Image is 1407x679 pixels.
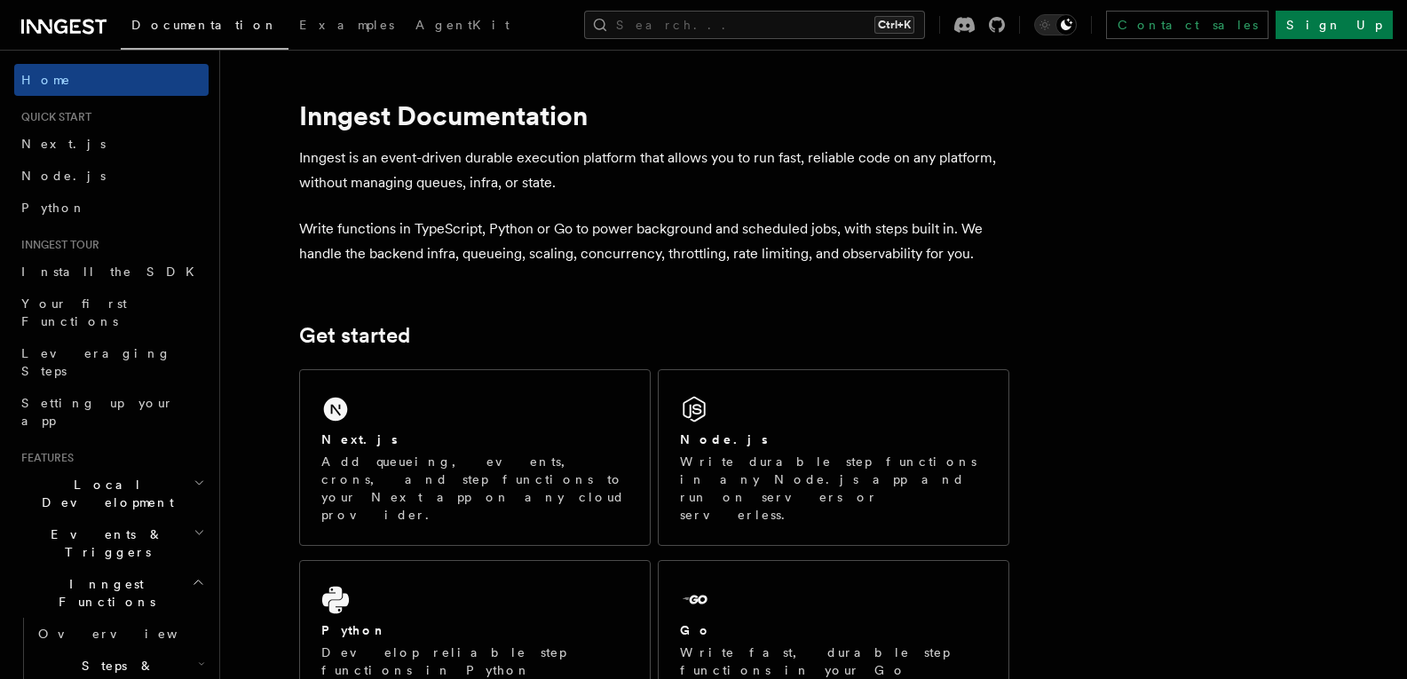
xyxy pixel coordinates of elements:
[21,346,171,378] span: Leveraging Steps
[38,627,221,641] span: Overview
[874,16,914,34] kbd: Ctrl+K
[21,264,205,279] span: Install the SDK
[21,169,106,183] span: Node.js
[14,192,209,224] a: Python
[14,469,209,518] button: Local Development
[14,387,209,437] a: Setting up your app
[21,201,86,215] span: Python
[299,323,410,348] a: Get started
[21,296,127,328] span: Your first Functions
[14,568,209,618] button: Inngest Functions
[14,128,209,160] a: Next.js
[31,618,209,650] a: Overview
[14,160,209,192] a: Node.js
[584,11,925,39] button: Search...Ctrl+K
[14,64,209,96] a: Home
[14,525,194,561] span: Events & Triggers
[14,518,209,568] button: Events & Triggers
[415,18,510,32] span: AgentKit
[21,137,106,151] span: Next.js
[658,369,1009,546] a: Node.jsWrite durable step functions in any Node.js app and run on servers or serverless.
[1106,11,1269,39] a: Contact sales
[680,453,987,524] p: Write durable step functions in any Node.js app and run on servers or serverless.
[299,99,1009,131] h1: Inngest Documentation
[1276,11,1393,39] a: Sign Up
[14,476,194,511] span: Local Development
[299,217,1009,266] p: Write functions in TypeScript, Python or Go to power background and scheduled jobs, with steps bu...
[121,5,289,50] a: Documentation
[405,5,520,48] a: AgentKit
[14,337,209,387] a: Leveraging Steps
[14,575,192,611] span: Inngest Functions
[289,5,405,48] a: Examples
[321,621,387,639] h2: Python
[14,451,74,465] span: Features
[21,71,71,89] span: Home
[321,453,628,524] p: Add queueing, events, crons, and step functions to your Next app on any cloud provider.
[299,146,1009,195] p: Inngest is an event-driven durable execution platform that allows you to run fast, reliable code ...
[14,110,91,124] span: Quick start
[14,238,99,252] span: Inngest tour
[21,396,174,428] span: Setting up your app
[680,430,768,448] h2: Node.js
[321,430,398,448] h2: Next.js
[299,18,394,32] span: Examples
[680,621,712,639] h2: Go
[14,288,209,337] a: Your first Functions
[131,18,278,32] span: Documentation
[299,369,651,546] a: Next.jsAdd queueing, events, crons, and step functions to your Next app on any cloud provider.
[14,256,209,288] a: Install the SDK
[1034,14,1077,36] button: Toggle dark mode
